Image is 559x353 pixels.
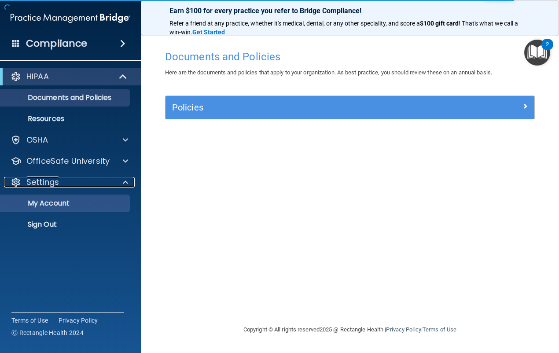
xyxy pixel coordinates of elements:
div: Copyright © All rights reserved 2025 @ Rectangle Health | | [189,316,511,344]
a: Terms of Use [11,316,48,325]
a: Privacy Policy [386,326,421,333]
span: Here are the documents and policies that apply to your organization. As best practice, you should... [165,69,492,76]
h4: Documents and Policies [165,51,535,63]
div: 2 [546,44,549,56]
p: OSHA [26,135,48,145]
a: Policies [172,100,528,114]
p: My Account [6,199,126,208]
h4: Compliance [26,37,87,50]
a: Privacy Policy [59,316,98,325]
a: Settings [11,177,128,188]
p: Earn $100 for every practice you refer to Bridge Compliance! [169,7,530,15]
p: Settings [26,177,59,188]
p: OfficeSafe University [26,156,110,166]
p: Documents and Policies [6,93,126,102]
a: HIPAA [11,71,128,82]
a: Terms of Use [423,326,456,333]
img: PMB logo [11,9,130,27]
p: Sign Out [6,220,126,229]
h5: Policies [172,103,436,112]
strong: Get Started [192,29,225,36]
span: ! That's what we call a win-win. [169,20,519,36]
span: Refer a friend at any practice, whether it's medical, dental, or any other speciality, and score a [169,20,420,27]
p: HIPAA [26,71,49,82]
a: OSHA [11,135,128,145]
a: Get Started [192,29,226,36]
p: Resources [6,114,126,123]
span: Ⓒ Rectangle Health 2024 [11,328,84,337]
button: Open Resource Center, 2 new notifications [524,40,550,66]
strong: $100 gift card [420,20,459,27]
a: OfficeSafe University [11,156,128,166]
